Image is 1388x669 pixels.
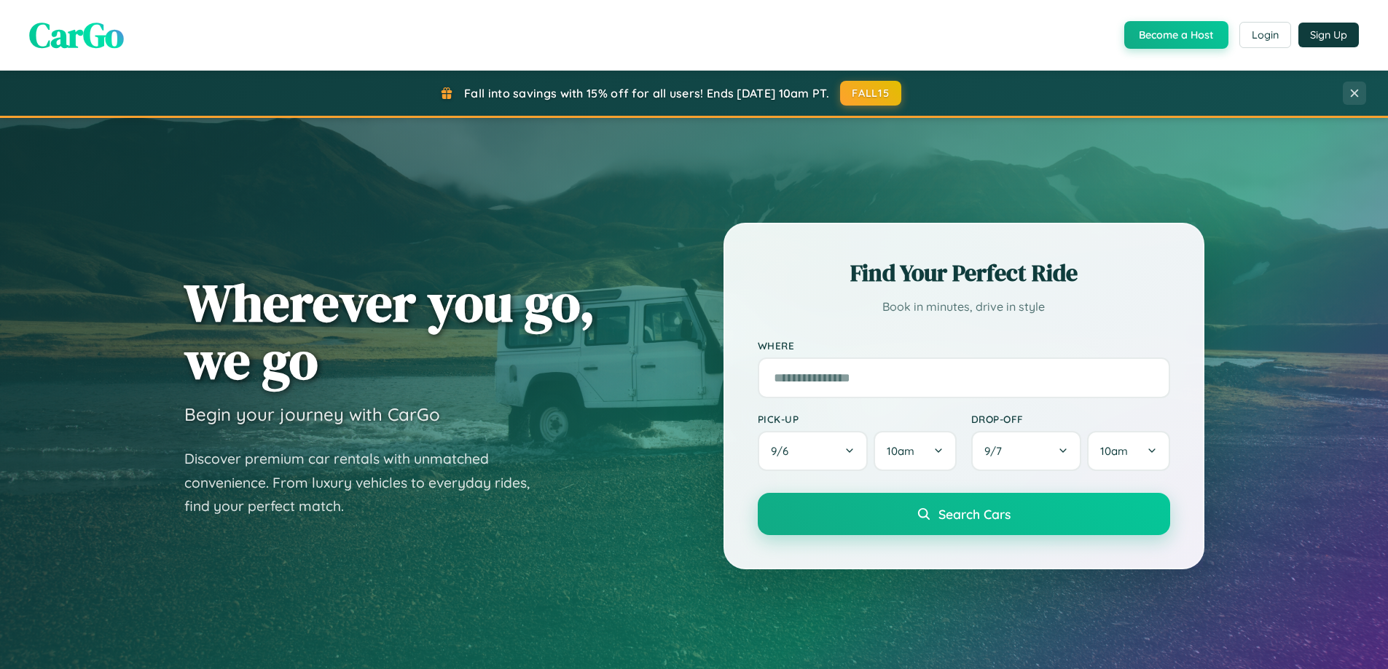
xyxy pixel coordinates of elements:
[874,431,956,471] button: 10am
[840,81,901,106] button: FALL15
[29,11,124,59] span: CarGo
[1087,431,1169,471] button: 10am
[771,444,796,458] span: 9 / 6
[184,274,595,389] h1: Wherever you go, we go
[971,431,1082,471] button: 9/7
[758,431,869,471] button: 9/6
[887,444,914,458] span: 10am
[938,506,1011,522] span: Search Cars
[758,413,957,425] label: Pick-up
[184,447,549,518] p: Discover premium car rentals with unmatched convenience. From luxury vehicles to everyday rides, ...
[184,403,440,425] h3: Begin your journey with CarGo
[1239,22,1291,48] button: Login
[758,339,1170,352] label: Where
[971,413,1170,425] label: Drop-off
[758,493,1170,535] button: Search Cars
[1100,444,1128,458] span: 10am
[464,86,829,100] span: Fall into savings with 15% off for all users! Ends [DATE] 10am PT.
[1124,21,1228,49] button: Become a Host
[984,444,1009,458] span: 9 / 7
[758,296,1170,317] p: Book in minutes, drive in style
[758,257,1170,289] h2: Find Your Perfect Ride
[1298,23,1359,47] button: Sign Up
